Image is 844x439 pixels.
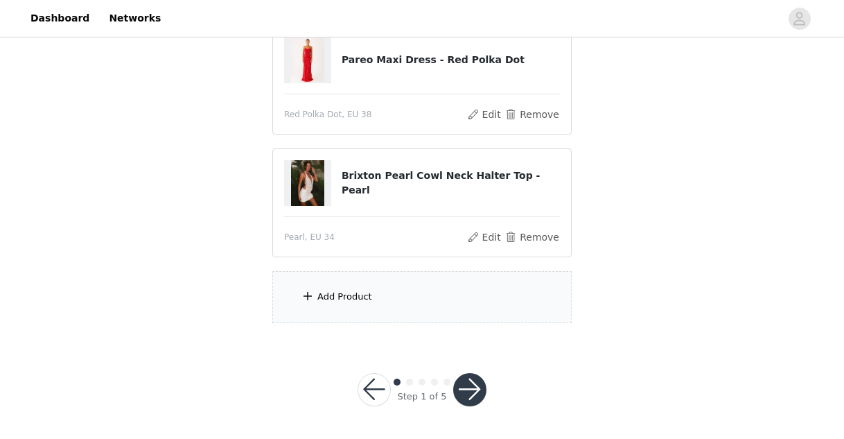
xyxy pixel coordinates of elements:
img: Brixton Pearl Cowl Neck Halter Top - Pearl [291,160,324,206]
div: avatar [793,8,806,30]
a: Networks [100,3,169,34]
div: Step 1 of 5 [397,390,446,404]
button: Edit [466,229,502,246]
button: Edit [466,106,502,123]
a: Dashboard [22,3,98,34]
button: Remove [504,229,560,246]
div: Add Product [317,290,372,304]
h4: Brixton Pearl Cowl Neck Halter Top - Pearl [342,169,560,198]
span: Red Polka Dot, EU 38 [284,108,371,121]
h4: Pareo Maxi Dress - Red Polka Dot [342,53,560,67]
img: Pareo Maxi Dress - Red Polka Dot [291,37,324,83]
button: Remove [504,106,560,123]
iframe: Intercom live chat [776,392,809,425]
span: Pearl, EU 34 [284,231,335,243]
